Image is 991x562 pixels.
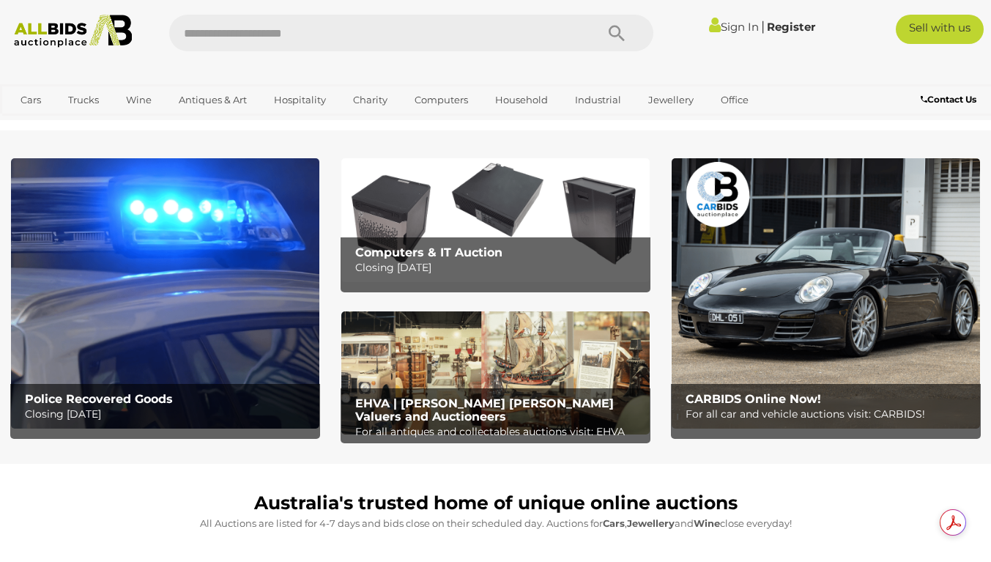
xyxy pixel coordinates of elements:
p: All Auctions are listed for 4-7 days and bids close on their scheduled day. Auctions for , and cl... [18,515,973,532]
p: For all antiques and collectables auctions visit: EHVA [355,423,644,441]
img: EHVA | Evans Hastings Valuers and Auctioneers [341,311,650,435]
p: For all car and vehicle auctions visit: CARBIDS! [686,405,974,424]
img: Computers & IT Auction [341,158,650,281]
img: Allbids.com.au [7,15,139,48]
a: Sports [11,112,60,136]
a: Jewellery [639,88,703,112]
b: Computers & IT Auction [355,245,502,259]
a: Wine [116,88,161,112]
a: Industrial [565,88,631,112]
a: Charity [344,88,397,112]
a: Sign In [709,20,759,34]
button: Search [580,15,653,51]
strong: Wine [694,517,720,529]
b: EHVA | [PERSON_NAME] [PERSON_NAME] Valuers and Auctioneers [355,396,614,424]
a: Antiques & Art [169,88,256,112]
img: Police Recovered Goods [11,158,319,429]
a: Contact Us [921,92,980,108]
p: Closing [DATE] [355,259,644,277]
b: Contact Us [921,94,976,105]
span: | [761,18,765,34]
a: Computers & IT Auction Computers & IT Auction Closing [DATE] [341,158,650,281]
a: Sell with us [896,15,984,44]
b: Police Recovered Goods [25,392,173,406]
p: Closing [DATE] [25,405,313,424]
img: CARBIDS Online Now! [672,158,980,429]
b: CARBIDS Online Now! [686,392,821,406]
a: EHVA | Evans Hastings Valuers and Auctioneers EHVA | [PERSON_NAME] [PERSON_NAME] Valuers and Auct... [341,311,650,435]
a: Hospitality [264,88,335,112]
a: Cars [11,88,51,112]
strong: Jewellery [627,517,675,529]
a: Trucks [59,88,108,112]
a: Office [711,88,758,112]
h1: Australia's trusted home of unique online auctions [18,493,973,514]
a: Computers [405,88,478,112]
strong: Cars [603,517,625,529]
a: CARBIDS Online Now! CARBIDS Online Now! For all car and vehicle auctions visit: CARBIDS! [672,158,980,429]
a: Police Recovered Goods Police Recovered Goods Closing [DATE] [11,158,319,429]
a: Household [486,88,557,112]
a: Register [767,20,815,34]
a: [GEOGRAPHIC_DATA] [68,112,191,136]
